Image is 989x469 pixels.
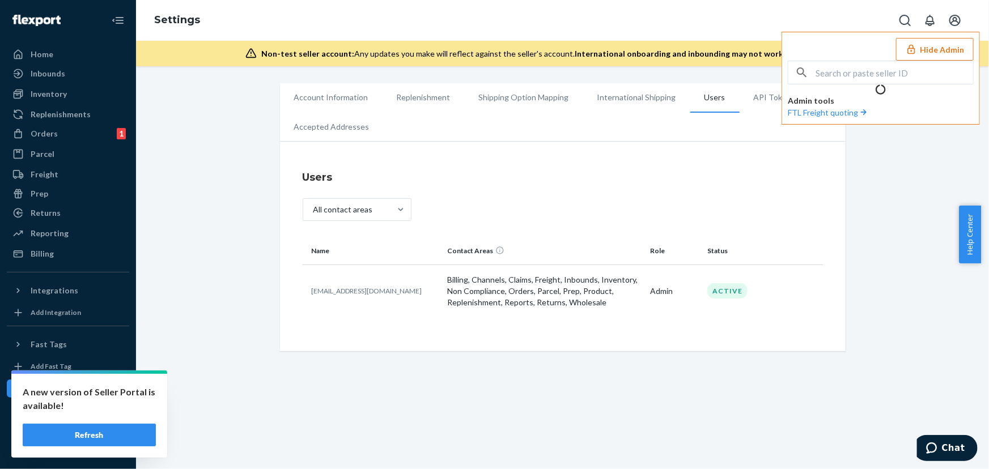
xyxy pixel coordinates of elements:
a: Settings [7,380,129,398]
button: Help Center [959,206,981,263]
button: Open Search Box [894,9,916,32]
a: Settings [154,14,200,26]
div: Inventory [31,88,67,100]
ol: breadcrumbs [145,4,209,37]
a: Help Center [7,418,129,436]
a: Add Integration [7,304,129,321]
a: Parcel [7,145,129,163]
p: Admin tools [788,95,974,106]
div: All contact areas [313,204,373,215]
button: Integrations [7,282,129,300]
a: Replenishments [7,105,129,123]
div: Add Integration [31,308,81,317]
a: FTL Freight quoting [788,108,869,117]
li: API Tokens [740,83,810,112]
li: Shipping Option Mapping [465,83,583,112]
td: Admin [646,265,703,317]
div: Prep [31,188,48,199]
button: Fast Tags [7,335,129,353]
iframe: Opens a widget where you can chat to one of our agents [917,435,978,463]
li: Replenishment [383,83,465,112]
button: Open notifications [919,9,941,32]
li: Users [690,83,740,113]
div: Billing [31,248,54,259]
div: 1 [117,128,126,139]
p: Billing, Channels, Claims, Freight, Inbounds, Inventory, Non Compliance, Orders, Parcel, Prep, Pr... [447,274,641,308]
div: Replenishments [31,109,91,120]
p: [EMAIL_ADDRESS][DOMAIN_NAME] [312,286,439,296]
button: Close Navigation [107,9,129,32]
div: Active [707,283,748,299]
div: Freight [31,169,58,180]
button: Open account menu [944,9,966,32]
button: Refresh [23,424,156,446]
div: Parcel [31,148,54,160]
input: Search or paste seller ID [816,61,973,84]
h4: Users [303,170,823,185]
div: Home [31,49,53,60]
button: Talk to Support [7,399,129,417]
a: Reporting [7,224,129,242]
a: Inbounds [7,65,129,83]
div: Reporting [31,228,69,239]
span: Non-test seller account: [261,49,354,58]
a: Add Fast Tag [7,358,129,375]
th: Status [703,237,786,265]
div: Returns [31,207,61,219]
a: Orders1 [7,125,129,143]
th: Contact Areas [443,237,646,265]
li: Accepted Addresses [280,113,384,141]
li: Account Information [280,83,383,112]
div: Add Fast Tag [31,361,71,371]
div: Integrations [31,285,78,296]
a: Home [7,45,129,63]
div: Fast Tags [31,339,67,350]
a: Inventory [7,85,129,103]
a: Billing [7,245,129,263]
th: Role [646,237,703,265]
th: Name [303,237,443,265]
a: Freight [7,165,129,184]
p: A new version of Seller Portal is available! [23,385,156,412]
button: Hide Admin [896,38,974,61]
div: Any updates you make will reflect against the seller's account. [261,48,868,59]
button: Give Feedback [7,437,129,455]
img: Flexport logo [12,15,61,26]
div: Orders [31,128,58,139]
a: Returns [7,204,129,222]
span: International onboarding and inbounding may not work during impersonation. [575,49,868,58]
a: Prep [7,185,129,203]
div: Inbounds [31,68,65,79]
li: International Shipping [583,83,690,112]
